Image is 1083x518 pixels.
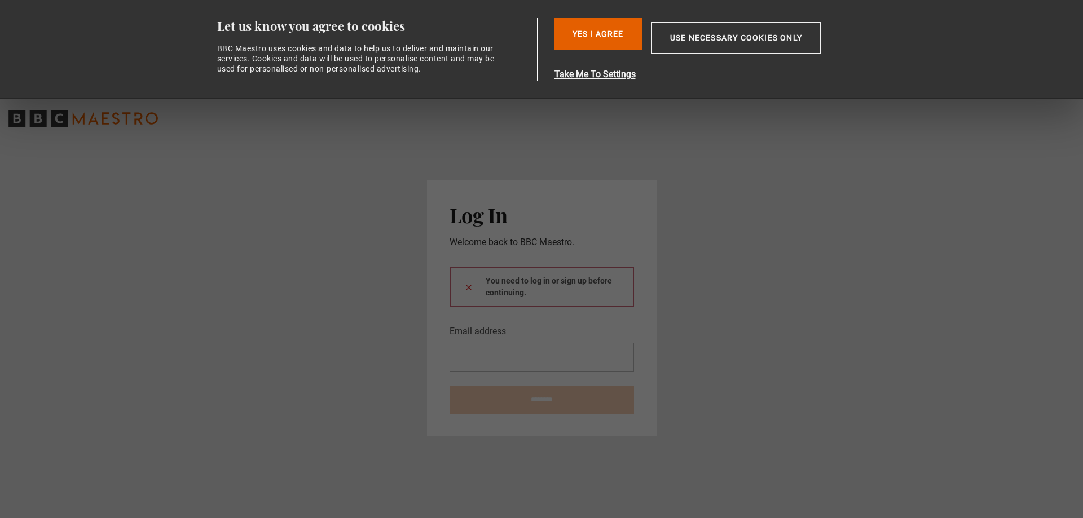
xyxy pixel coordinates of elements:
button: Use necessary cookies only [651,22,821,54]
p: Welcome back to BBC Maestro. [450,236,634,249]
label: Email address [450,325,506,338]
svg: BBC Maestro [8,110,158,127]
h2: Log In [450,203,634,227]
button: Take Me To Settings [554,68,875,81]
div: You need to log in or sign up before continuing. [450,267,634,307]
div: BBC Maestro uses cookies and data to help us to deliver and maintain our services. Cookies and da... [217,43,501,74]
button: Yes I Agree [554,18,642,50]
div: Let us know you agree to cookies [217,18,533,34]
